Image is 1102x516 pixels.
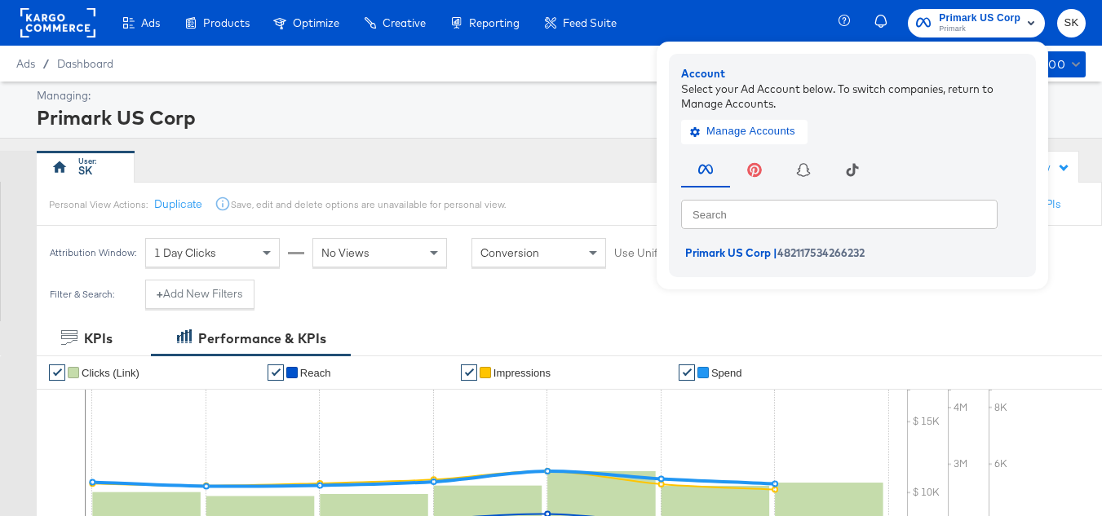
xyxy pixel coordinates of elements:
[693,122,795,141] span: Manage Accounts
[49,198,148,211] div: Personal View Actions:
[773,246,777,259] span: |
[614,245,768,261] label: Use Unified Attribution Setting:
[711,367,742,379] span: Spend
[777,246,865,259] span: 482117534266232
[681,81,1024,111] div: Select your Ad Account below. To switch companies, return to Manage Accounts.
[469,16,520,29] span: Reporting
[49,247,137,258] div: Attribution Window:
[198,329,326,348] div: Performance & KPIs
[1064,14,1079,33] span: SK
[563,16,617,29] span: Feed Suite
[383,16,426,29] span: Creative
[493,367,551,379] span: Impressions
[321,245,370,260] span: No Views
[1057,9,1086,37] button: SK
[157,286,163,302] strong: +
[154,245,216,260] span: 1 Day Clicks
[37,104,1082,131] div: Primark US Corp
[37,88,1082,104] div: Managing:
[145,280,254,309] button: +Add New Filters
[57,57,113,70] a: Dashboard
[939,10,1020,27] span: Primark US Corp
[461,364,477,381] a: ✔
[35,57,57,70] span: /
[908,9,1045,37] button: Primark US CorpPrimark
[78,163,92,179] div: SK
[268,364,284,381] a: ✔
[293,16,339,29] span: Optimize
[154,196,202,212] button: Duplicate
[685,246,771,259] span: Primark US Corp
[16,57,35,70] span: Ads
[679,364,695,381] a: ✔
[300,367,331,379] span: Reach
[681,119,808,143] button: Manage Accounts
[141,16,160,29] span: Ads
[49,364,65,381] a: ✔
[480,245,539,260] span: Conversion
[203,16,250,29] span: Products
[84,329,113,348] div: KPIs
[231,198,506,211] div: Save, edit and delete options are unavailable for personal view.
[49,289,115,300] div: Filter & Search:
[82,367,139,379] span: Clicks (Link)
[681,66,1024,82] div: Account
[939,23,1020,36] span: Primark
